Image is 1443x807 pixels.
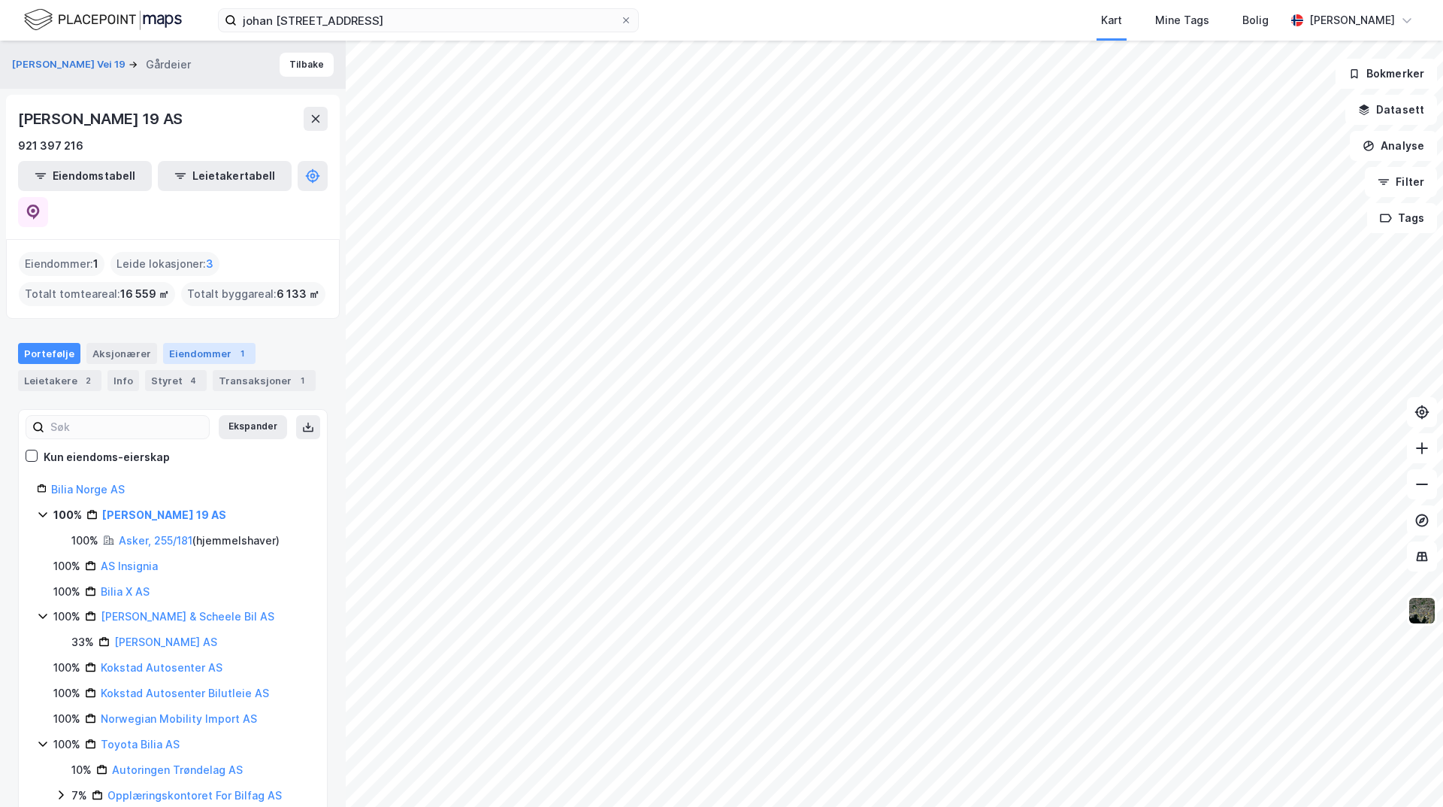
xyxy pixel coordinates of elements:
[101,661,222,674] a: Kokstad Autosenter AS
[101,610,274,623] a: [PERSON_NAME] & Scheele Bil AS
[101,712,257,725] a: Norwegian Mobility Import AS
[101,560,158,572] a: AS Insignia
[107,370,139,391] div: Info
[19,252,104,276] div: Eiendommer :
[120,285,169,303] span: 16 559 ㎡
[1350,131,1437,161] button: Analyse
[1368,735,1443,807] iframe: Chat Widget
[44,416,209,438] input: Søk
[102,508,226,521] a: [PERSON_NAME] 19 AS
[280,53,334,77] button: Tilbake
[101,585,150,598] a: Bilia X AS
[18,343,80,364] div: Portefølje
[71,532,98,550] div: 100%
[112,763,243,776] a: Autoringen Trøndelag AS
[93,255,98,273] span: 1
[86,343,157,364] div: Aksjonærer
[186,373,201,388] div: 4
[119,532,280,550] div: ( hjemmelshaver )
[1408,596,1436,625] img: 9k=
[101,687,269,699] a: Kokstad Autosenter Bilutleie AS
[51,483,125,496] a: Bilia Norge AS
[80,373,95,388] div: 2
[53,608,80,626] div: 100%
[12,57,129,72] button: [PERSON_NAME] Vei 19
[18,137,83,155] div: 921 397 216
[1365,167,1437,197] button: Filter
[53,684,80,702] div: 100%
[277,285,319,303] span: 6 133 ㎡
[53,583,80,601] div: 100%
[1101,11,1122,29] div: Kart
[1367,203,1437,233] button: Tags
[114,636,217,648] a: [PERSON_NAME] AS
[213,370,316,391] div: Transaksjoner
[146,56,191,74] div: Gårdeier
[1368,735,1443,807] div: Kontrollprogram for chat
[53,506,82,524] div: 100%
[18,370,101,391] div: Leietakere
[53,710,80,728] div: 100%
[119,534,192,547] a: Asker, 255/181
[181,282,325,306] div: Totalt byggareal :
[53,557,80,575] div: 100%
[158,161,292,191] button: Leietakertabell
[71,633,94,651] div: 33%
[53,659,80,677] div: 100%
[1345,95,1437,125] button: Datasett
[1155,11,1209,29] div: Mine Tags
[234,346,250,361] div: 1
[101,738,180,751] a: Toyota Bilia AS
[295,373,310,388] div: 1
[1309,11,1395,29] div: [PERSON_NAME]
[53,736,80,754] div: 100%
[71,787,87,805] div: 7%
[163,343,256,364] div: Eiendommer
[44,448,170,466] div: Kun eiendoms-eierskap
[219,415,287,439] button: Ekspander
[237,9,620,32] input: Søk på adresse, matrikkel, gårdeiere, leietakere eller personer
[145,370,207,391] div: Styret
[19,282,175,306] div: Totalt tomteareal :
[18,107,186,131] div: [PERSON_NAME] 19 AS
[18,161,152,191] button: Eiendomstabell
[110,252,219,276] div: Leide lokasjoner :
[206,255,213,273] span: 3
[1336,59,1437,89] button: Bokmerker
[107,789,282,802] a: Opplæringskontoret For Bilfag AS
[1242,11,1269,29] div: Bolig
[71,761,92,779] div: 10%
[24,7,182,33] img: logo.f888ab2527a4732fd821a326f86c7f29.svg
